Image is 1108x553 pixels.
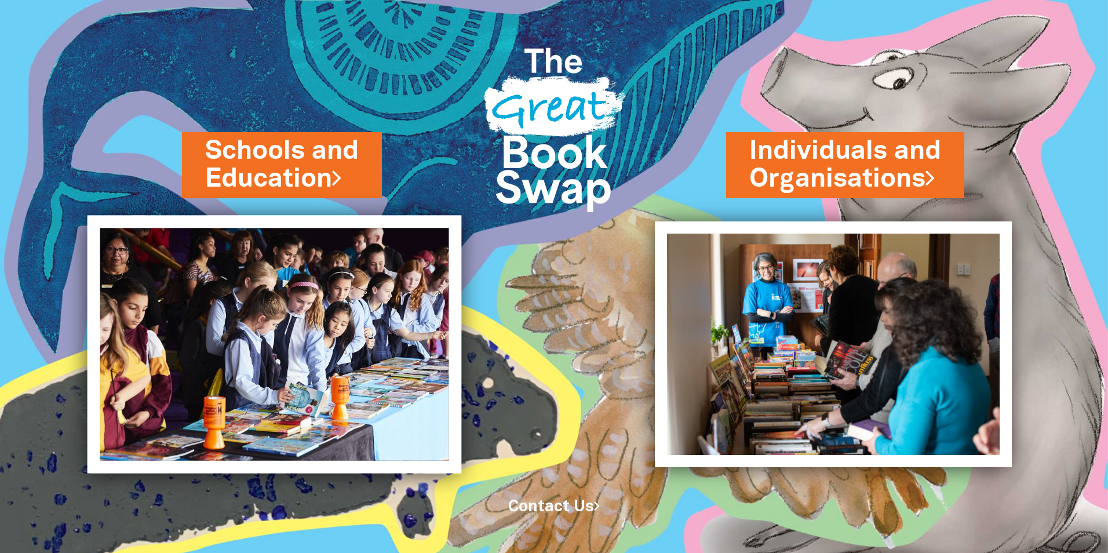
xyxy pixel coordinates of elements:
img: Individuals and Organisations [655,221,1011,467]
a: Individuals andOrganisations [749,133,941,197]
a: Schools andEducation [205,133,359,197]
img: Great Bookswap logo [471,14,638,236]
img: Schools and Education [88,215,462,473]
a: Contact Us [508,500,600,514]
